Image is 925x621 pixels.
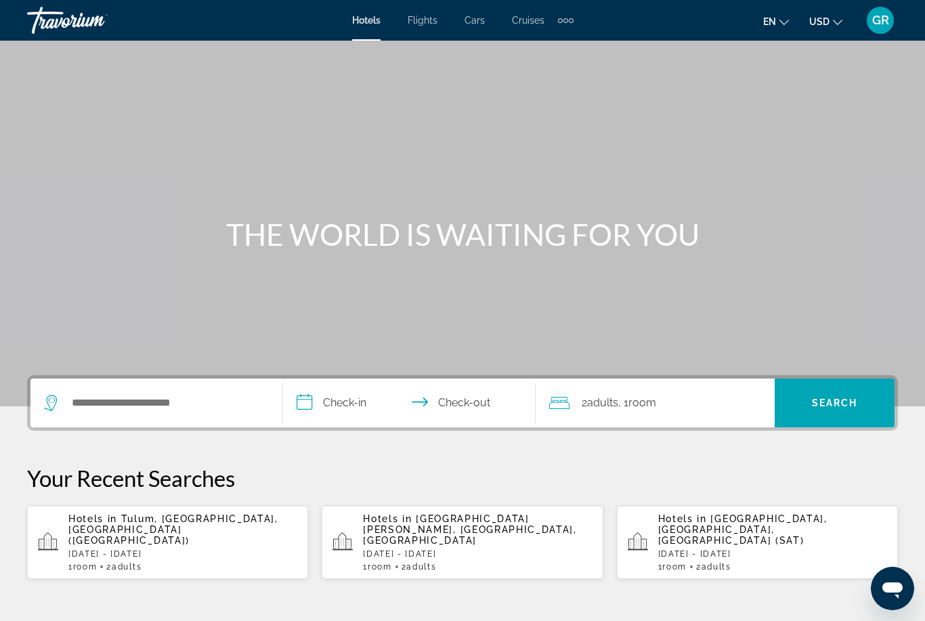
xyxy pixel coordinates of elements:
button: Travelers: 2 adults, 0 children [536,379,775,427]
span: 1 [658,562,687,572]
button: Hotels in Tulum, [GEOGRAPHIC_DATA], [GEOGRAPHIC_DATA] ([GEOGRAPHIC_DATA])[DATE] - [DATE]1Room2Adults [27,505,308,580]
a: Cruises [512,15,544,26]
button: Hotels in [GEOGRAPHIC_DATA], [GEOGRAPHIC_DATA], [GEOGRAPHIC_DATA] (SAT)[DATE] - [DATE]1Room2Adults [617,505,898,580]
button: Select check in and out date [283,379,536,427]
iframe: Button to launch messaging window [871,567,914,610]
span: Hotels in [363,513,412,524]
span: Room [662,562,687,572]
span: [GEOGRAPHIC_DATA], [GEOGRAPHIC_DATA], [GEOGRAPHIC_DATA] (SAT) [658,513,827,546]
a: Travorium [27,3,163,38]
span: Search [812,398,858,408]
span: 2 [582,393,618,412]
span: Tulum, [GEOGRAPHIC_DATA], [GEOGRAPHIC_DATA] ([GEOGRAPHIC_DATA]) [68,513,278,546]
p: [DATE] - [DATE] [363,549,592,559]
span: [GEOGRAPHIC_DATA][PERSON_NAME], [GEOGRAPHIC_DATA], [GEOGRAPHIC_DATA] [363,513,576,546]
p: Your Recent Searches [27,465,898,492]
button: User Menu [863,6,898,35]
span: 1 [363,562,391,572]
p: [DATE] - [DATE] [68,549,297,559]
span: Adults [702,562,731,572]
a: Cars [465,15,485,26]
a: Hotels [352,15,381,26]
span: Room [73,562,98,572]
button: Change language [763,12,789,31]
button: Search [775,379,895,427]
span: Hotels in [68,513,117,524]
span: Adults [406,562,436,572]
span: Room [368,562,392,572]
span: Room [628,396,656,409]
span: 2 [106,562,142,572]
span: 1 [68,562,97,572]
input: Search hotel destination [70,393,262,413]
span: USD [809,16,830,27]
span: 2 [402,562,437,572]
button: Hotels in [GEOGRAPHIC_DATA][PERSON_NAME], [GEOGRAPHIC_DATA], [GEOGRAPHIC_DATA][DATE] - [DATE]1Roo... [322,505,603,580]
button: Change currency [809,12,842,31]
span: GR [872,14,889,27]
span: en [763,16,776,27]
span: , 1 [618,393,656,412]
span: 2 [696,562,731,572]
h1: THE WORLD IS WAITING FOR YOU [209,217,716,252]
p: [DATE] - [DATE] [658,549,887,559]
a: Flights [408,15,437,26]
span: Adults [587,396,618,409]
span: Hotels in [658,513,707,524]
button: Extra navigation items [558,9,574,31]
div: Search widget [30,379,895,427]
span: Adults [112,562,142,572]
